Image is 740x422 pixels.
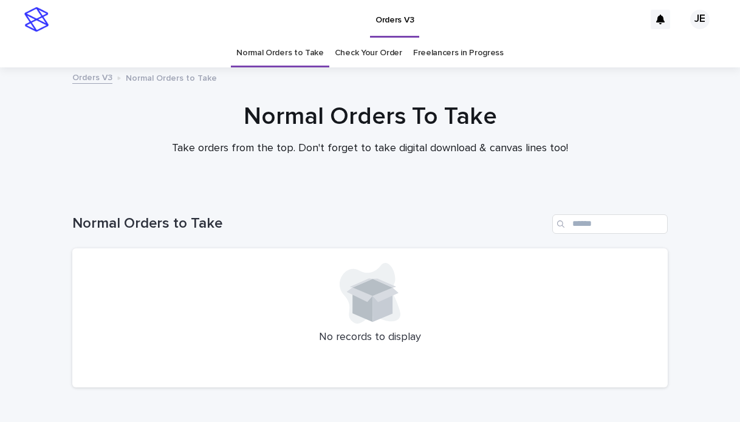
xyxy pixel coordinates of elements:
a: Normal Orders to Take [236,39,324,67]
input: Search [552,214,668,234]
h1: Normal Orders to Take [72,215,547,233]
a: Check Your Order [335,39,402,67]
p: Normal Orders to Take [126,70,217,84]
p: No records to display [87,331,653,344]
a: Orders V3 [72,70,112,84]
img: stacker-logo-s-only.png [24,7,49,32]
h1: Normal Orders To Take [72,102,668,131]
p: Take orders from the top. Don't forget to take digital download & canvas lines too! [127,142,613,155]
a: Freelancers in Progress [413,39,504,67]
div: JE [690,10,710,29]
